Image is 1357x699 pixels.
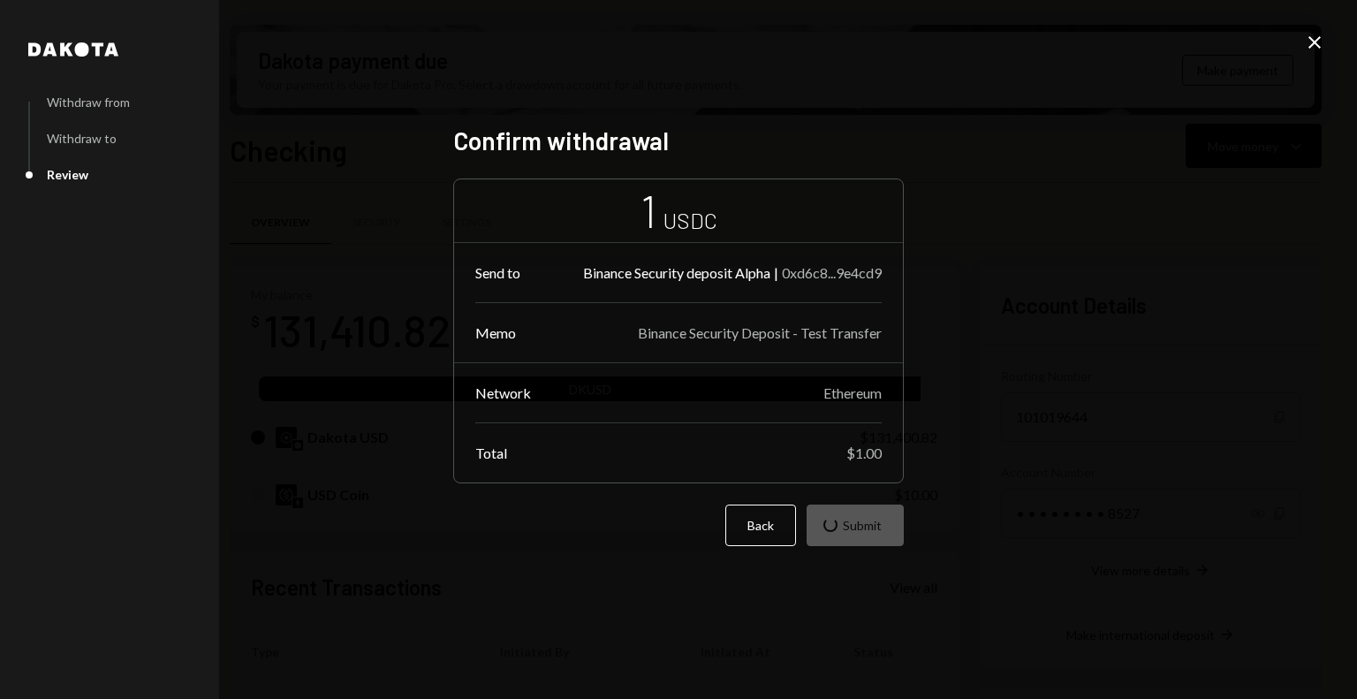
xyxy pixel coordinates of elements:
div: 1 [641,183,656,239]
div: | [774,264,778,281]
div: $1.00 [846,444,882,461]
div: Total [475,444,507,461]
div: Withdraw from [47,95,130,110]
div: Send to [475,264,520,281]
h2: Confirm withdrawal [453,124,904,158]
div: Withdraw to [47,131,117,146]
button: Back [725,505,796,546]
div: Network [475,384,531,401]
div: USDC [663,206,717,235]
div: Memo [475,324,516,341]
div: Binance Security Deposit - Test Transfer [638,324,882,341]
div: Review [47,167,88,182]
div: Ethereum [823,384,882,401]
div: Binance Security deposit Alpha [583,264,770,281]
div: 0xd6c8...9e4cd9 [782,264,882,281]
